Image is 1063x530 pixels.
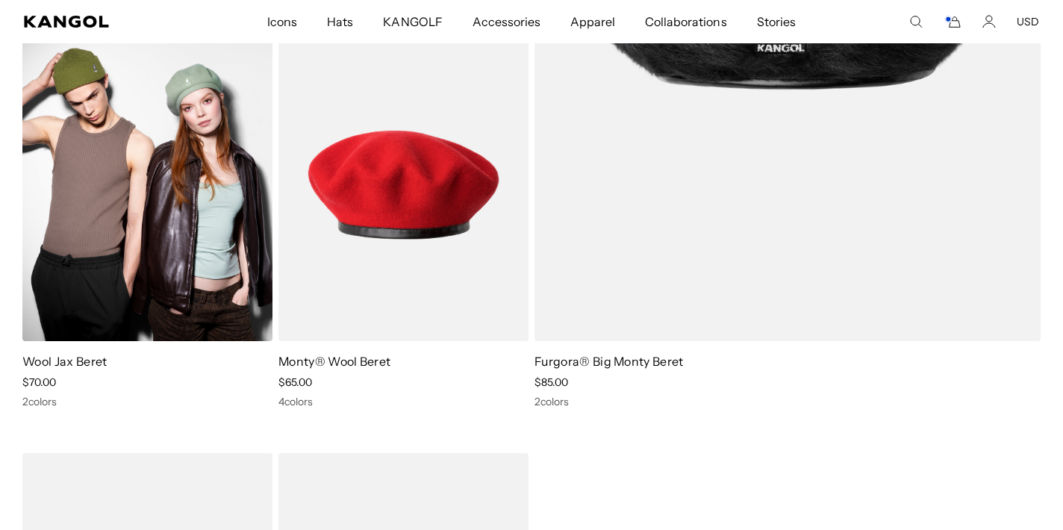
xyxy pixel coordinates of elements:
[1017,15,1039,28] button: USD
[909,15,923,28] summary: Search here
[534,395,1041,408] div: 2 colors
[24,16,176,28] a: Kangol
[278,395,529,408] div: 4 colors
[22,354,107,369] a: Wool Jax Beret
[22,395,272,408] div: 2 colors
[534,375,568,389] span: $85.00
[278,375,312,389] span: $65.00
[944,15,961,28] button: Cart
[982,15,996,28] a: Account
[22,28,272,342] img: Wool Jax Beret
[22,375,56,389] span: $70.00
[278,28,529,342] img: Monty® Wool Beret
[278,354,390,369] a: Monty® Wool Beret
[534,354,684,369] a: Furgora® Big Monty Beret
